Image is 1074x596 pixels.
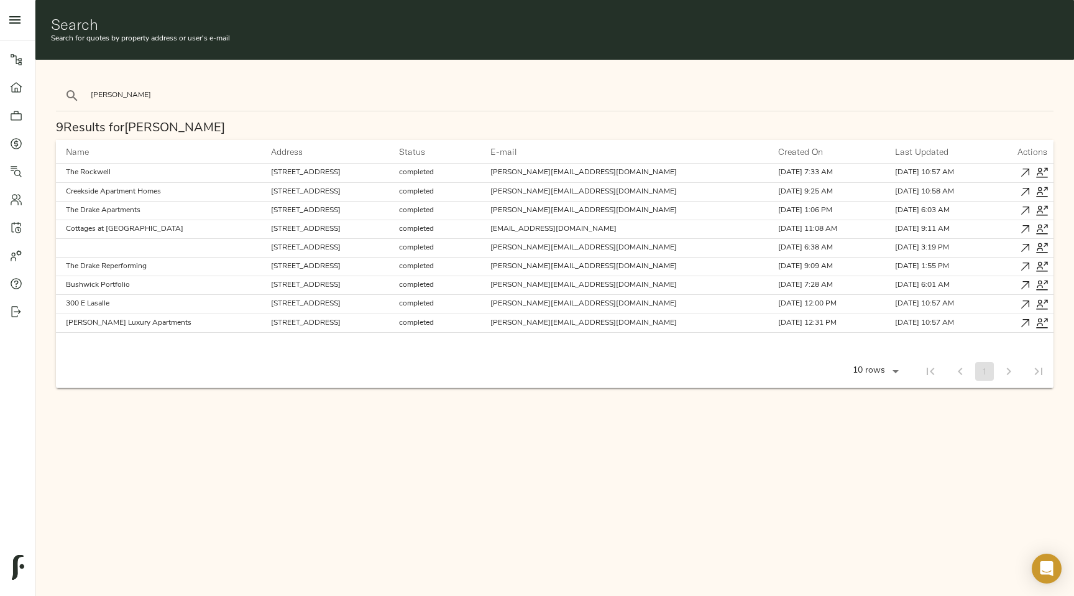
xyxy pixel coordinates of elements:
td: [STREET_ADDRESS] [261,182,390,201]
td: [DATE] 7:33 AM [768,164,885,182]
span: Name [66,144,105,159]
td: [DATE] 6:01 AM [885,276,1014,295]
input: search [91,87,302,104]
td: Bushwick Portfolio [56,276,260,295]
button: View User [1034,315,1050,332]
td: [DATE] 6:03 AM [885,201,1014,220]
button: View User [1034,258,1050,275]
td: completed [389,201,480,220]
td: [STREET_ADDRESS] [261,220,390,238]
span: Previous Page [945,365,975,376]
td: [PERSON_NAME][EMAIL_ADDRESS][DOMAIN_NAME] [480,201,768,220]
div: E-mail [490,144,517,159]
td: [DATE] 10:57 AM [885,314,1014,332]
td: [DATE] 12:00 PM [768,295,885,314]
td: [DATE] 12:31 PM [768,314,885,332]
div: Address [271,144,303,159]
td: [DATE] 1:06 PM [768,201,885,220]
button: View User [1034,184,1050,200]
td: [PERSON_NAME] Luxury Apartments [56,314,260,332]
td: [STREET_ADDRESS] [261,295,390,314]
td: completed [389,295,480,314]
div: Last Updated [895,144,948,159]
td: [STREET_ADDRESS] [261,258,390,276]
button: View User [1034,277,1050,294]
td: [DATE] 11:08 AM [768,220,885,238]
td: Creekside Apartment Homes [56,182,260,201]
td: [DATE] 7:28 AM [768,276,885,295]
span: Address [271,144,319,159]
td: [DATE] 9:25 AM [768,182,885,201]
td: [PERSON_NAME][EMAIL_ADDRESS][DOMAIN_NAME] [480,182,768,201]
td: 300 E Lasalle [56,295,260,314]
td: [PERSON_NAME][EMAIL_ADDRESS][DOMAIN_NAME] [480,314,768,332]
td: Cottages at [GEOGRAPHIC_DATA] [56,220,260,238]
td: The Rockwell [56,164,260,182]
span: Status [399,144,441,159]
td: [EMAIL_ADDRESS][DOMAIN_NAME] [480,220,768,238]
td: [STREET_ADDRESS] [261,201,390,220]
span: Next Page [994,365,1024,376]
button: View Quote [1017,277,1034,294]
div: 10 rows [850,366,888,376]
td: The Drake Apartments [56,201,260,220]
td: [STREET_ADDRESS] [261,238,390,257]
button: View Quote [1017,202,1034,219]
button: View Quote [1017,164,1034,181]
div: Created On [778,144,823,159]
button: View User [1034,240,1050,256]
div: Status [399,144,425,159]
span: Created On [778,144,839,159]
h1: Search [51,16,1058,33]
td: [PERSON_NAME][EMAIL_ADDRESS][DOMAIN_NAME] [480,164,768,182]
td: completed [389,220,480,238]
span: Last Updated [895,144,965,159]
button: search [58,82,86,109]
p: Search for quotes by property address or user's e-mail [51,33,1058,44]
span: First Page [916,365,945,376]
button: View User [1034,164,1050,181]
button: View User [1034,296,1050,313]
td: [DATE] 9:09 AM [768,258,885,276]
td: completed [389,164,480,182]
span: Last Page [1024,365,1053,376]
td: [STREET_ADDRESS] [261,164,390,182]
td: completed [389,182,480,201]
button: View User [1034,221,1050,238]
div: Name [66,144,89,159]
button: View Quote [1017,221,1034,238]
div: 10 rows [845,362,903,381]
td: [STREET_ADDRESS] [261,314,390,332]
td: [DATE] 10:57 AM [885,295,1014,314]
td: [DATE] 3:19 PM [885,238,1014,257]
td: completed [389,314,480,332]
button: View Quote [1017,258,1034,275]
td: [DATE] 1:55 PM [885,258,1014,276]
td: [PERSON_NAME][EMAIL_ADDRESS][DOMAIN_NAME] [480,238,768,257]
td: [PERSON_NAME][EMAIL_ADDRESS][DOMAIN_NAME] [480,295,768,314]
button: View Quote [1017,184,1034,200]
td: The Drake Reperforming [56,258,260,276]
td: [PERSON_NAME][EMAIL_ADDRESS][DOMAIN_NAME] [480,258,768,276]
td: completed [389,238,480,257]
span: E-mail [490,144,533,159]
td: [PERSON_NAME][EMAIL_ADDRESS][DOMAIN_NAME] [480,276,768,295]
td: completed [389,276,480,295]
td: [DATE] 10:57 AM [885,164,1014,182]
button: View Quote [1017,296,1034,313]
h3: 9 Results for [PERSON_NAME] [56,121,1053,136]
td: [STREET_ADDRESS] [261,276,390,295]
td: completed [389,258,480,276]
td: [DATE] 6:38 AM [768,238,885,257]
td: [DATE] 10:58 AM [885,182,1014,201]
button: View User [1034,202,1050,219]
td: [DATE] 9:11 AM [885,220,1014,238]
div: Open Intercom Messenger [1032,554,1062,584]
button: View Quote [1017,240,1034,256]
button: View Quote [1017,315,1034,332]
